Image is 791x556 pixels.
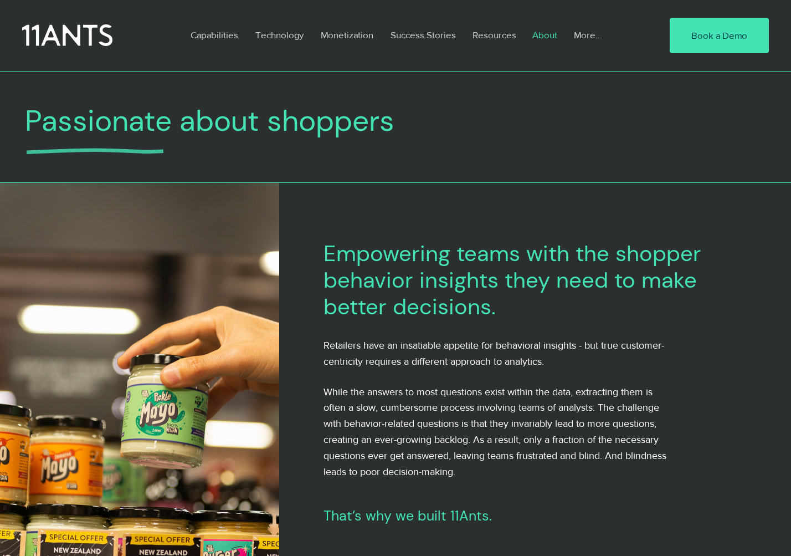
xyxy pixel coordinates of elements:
[385,22,461,48] p: Success Stories
[691,29,747,42] span: Book a Demo
[467,22,522,48] p: Resources
[323,239,701,321] span: Empowering teams with the shopper behavior insights they need to make better decisions.
[670,18,769,53] a: Book a Demo
[323,386,666,477] span: While the answers to most questions exist within the data, extracting them is often a slow, cumbe...
[247,22,312,48] a: Technology
[524,22,566,48] a: About
[464,22,524,48] a: Resources
[527,22,563,48] p: About
[323,507,492,525] span: That’s why we built 11Ants.
[250,22,309,48] p: Technology
[323,340,664,367] span: Retailers have an insatiable appetite for behavioral insights - but true customer-centricity requ...
[185,22,244,48] p: Capabilities
[182,22,247,48] a: Capabilities
[382,22,464,48] a: Success Stories
[315,22,379,48] p: Monetization
[25,101,394,140] span: Passionate about shoppers
[568,22,608,48] p: More...
[182,22,636,48] nav: Site
[312,22,382,48] a: Monetization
